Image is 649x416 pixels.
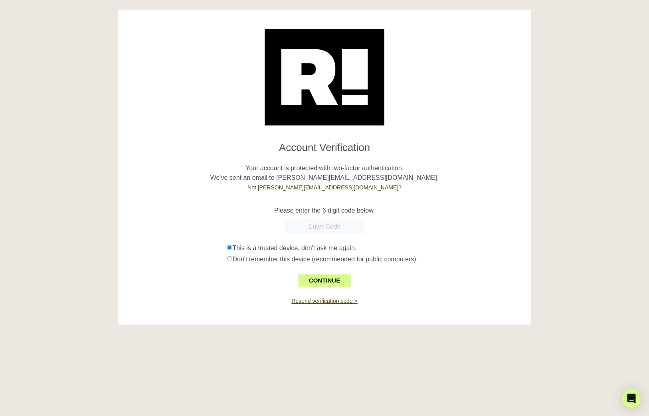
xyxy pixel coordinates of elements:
[285,219,364,234] input: Enter Code
[124,154,525,192] p: Your account is protected with two-factor authentication. We've sent an email to [PERSON_NAME][EM...
[298,274,351,287] button: CONTINUE
[247,184,402,191] a: Not [PERSON_NAME][EMAIL_ADDRESS][DOMAIN_NAME]?
[622,389,641,408] div: Open Intercom Messenger
[227,243,524,253] div: This is a trusted device, don't ask me again.
[124,135,525,154] h1: Account Verification
[265,29,384,125] img: Retention.com
[227,255,524,264] div: Don't remember this device (recommended for public computers).
[291,298,357,304] a: Resend verification code >
[124,206,525,215] p: Please enter the 6 digit code below.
